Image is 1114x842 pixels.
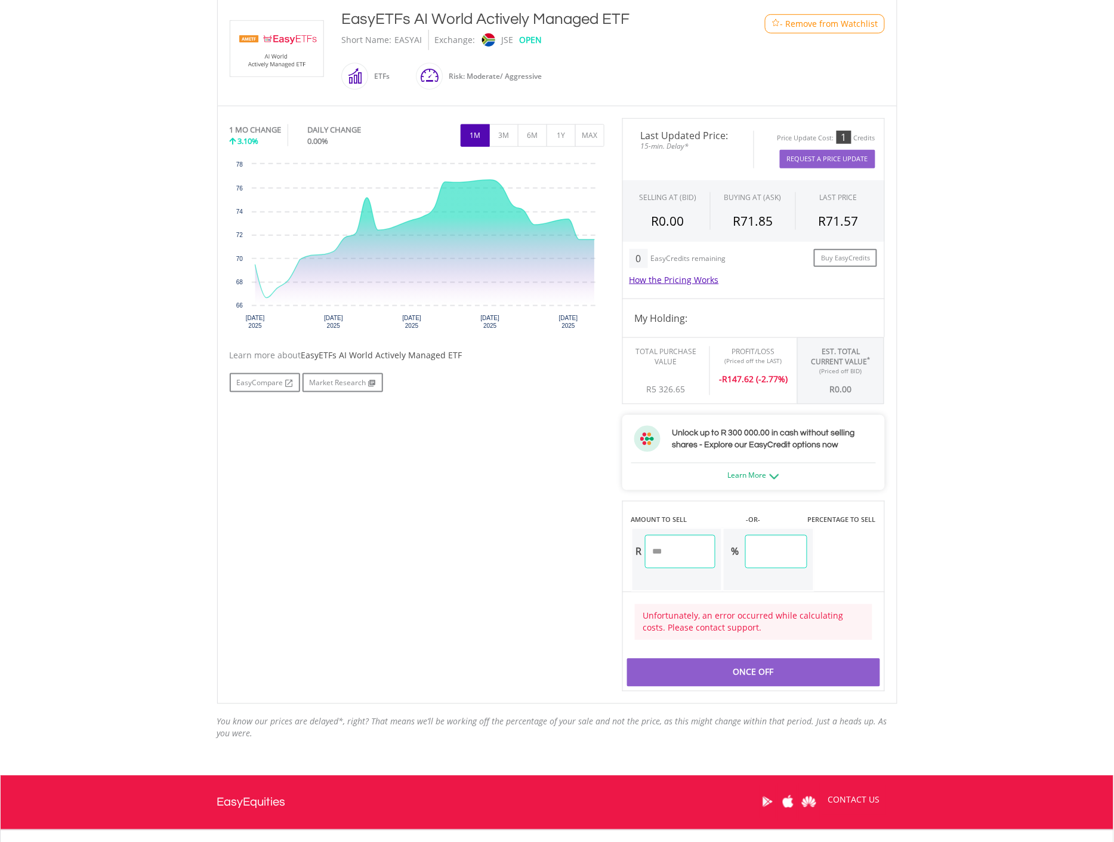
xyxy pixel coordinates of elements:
text: [DATE] 2025 [402,315,421,329]
div: EASYAI [395,30,422,50]
a: CONTACT US [820,783,888,817]
span: R71.85 [733,213,773,229]
div: Credits [854,134,875,143]
div: EasyCredits remaining [650,254,726,265]
text: 78 [236,161,243,168]
button: Request A Price Update [780,150,875,168]
a: How the Pricing Works [629,274,719,285]
button: 3M [489,124,519,147]
span: - [719,373,722,385]
a: Market Research [303,373,383,392]
div: Chart. Highcharts interactive chart. [230,158,604,337]
text: [DATE] 2025 [245,315,264,329]
button: 1M [461,124,490,147]
span: 147.62 (-2.77%) [727,373,788,385]
button: MAX [575,124,604,147]
div: Exchange: [435,30,476,50]
div: JSE [502,30,514,50]
label: AMOUNT TO SELL [631,515,687,525]
div: Price Update Cost: [777,134,834,143]
div: Unfortunately, an error occurred while calculating costs. Please contact support. [643,610,864,634]
span: 0.00 [835,383,852,395]
label: -OR- [746,515,760,525]
span: R0.00 [652,213,684,229]
div: R [632,535,645,568]
a: Buy EasyCredits [814,249,877,268]
div: DAILY CHANGE [307,124,401,136]
div: R [807,375,875,395]
div: Profit/Loss [719,346,788,357]
span: 3.10% [238,136,259,146]
text: [DATE] 2025 [324,315,343,329]
h3: Unlock up to R 300 000.00 in cash without selling shares - Explore our EasyCredit options now [672,427,873,451]
span: R5 326.65 [647,383,686,395]
h4: My Holding: [635,311,872,325]
div: OPEN [520,30,542,50]
img: jse.png [482,33,495,47]
img: Watchlist [772,19,780,28]
img: ec-flower.svg [634,426,661,452]
span: R71.57 [819,213,859,229]
div: (Priced off BID) [807,367,875,375]
a: Learn More [728,471,779,481]
text: 70 [236,256,243,262]
span: - Remove from Watchlist [780,18,878,30]
div: 1 [837,131,851,144]
text: [DATE] 2025 [558,315,578,329]
img: ec-arrow-down.png [770,474,779,480]
text: 74 [236,208,243,215]
text: 72 [236,232,243,238]
span: EasyETFs AI World Actively Managed ETF [301,349,462,361]
button: Watchlist - Remove from Watchlist [765,14,885,33]
div: Once Off [627,659,880,686]
div: % [724,535,745,568]
button: 6M [518,124,547,147]
img: TFSA.EASYAI.png [232,21,322,76]
div: R [719,365,788,385]
div: ETFs [369,62,390,91]
div: LAST PRICE [820,192,857,202]
text: 76 [236,185,243,192]
div: Short Name: [342,30,392,50]
div: (Priced off the LAST) [719,357,788,365]
div: 1 MO CHANGE [230,124,282,136]
div: You know our prices are delayed*, right? That means we’ll be working off the percentage of your s... [217,716,897,740]
button: 1Y [547,124,576,147]
text: 66 [236,302,243,309]
div: SELLING AT (BID) [639,192,696,202]
a: EasyCompare [230,373,300,392]
div: Learn more about [230,349,604,361]
a: Apple [778,783,799,821]
div: EasyETFs AI World Actively Managed ETF [342,8,717,30]
svg: Interactive chart [230,158,604,337]
text: 68 [236,279,243,285]
span: Last Updated Price: [632,131,745,140]
span: 0.00% [307,136,328,146]
div: Risk: Moderate/ Aggressive [443,62,542,91]
a: Google Play [757,783,778,821]
a: Huawei [799,783,820,821]
div: Est. Total Current Value [807,346,875,367]
span: 15-min. Delay* [632,140,745,152]
div: Total Purchase Value [632,346,701,367]
div: 0 [629,249,648,268]
label: PERCENTAGE TO SELL [807,515,875,525]
span: BUYING AT (ASK) [724,192,782,202]
text: [DATE] 2025 [480,315,499,329]
a: EasyEquities [217,776,286,829]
